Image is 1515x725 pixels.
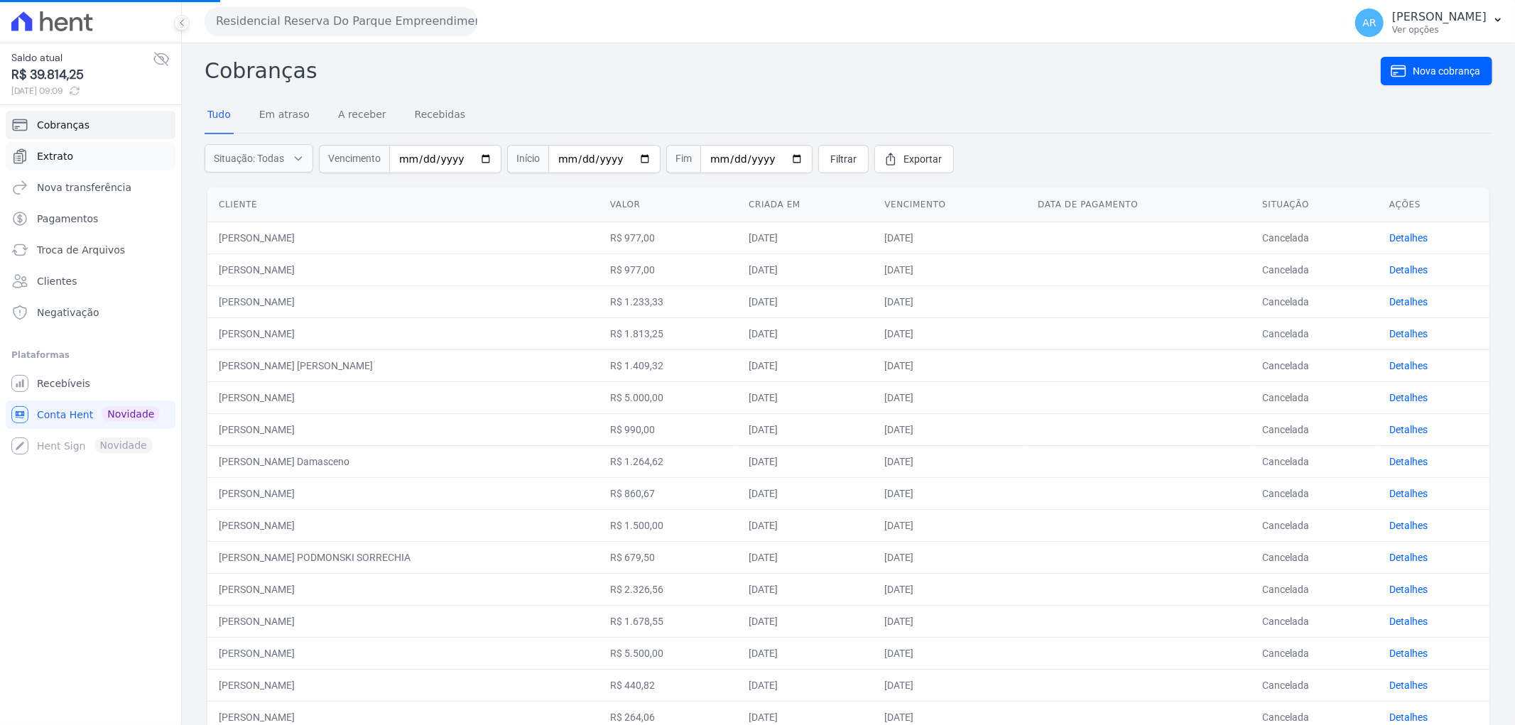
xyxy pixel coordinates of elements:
[6,111,175,139] a: Cobranças
[205,97,234,134] a: Tudo
[1251,187,1378,222] th: Situação
[1381,57,1492,85] a: Nova cobrança
[1389,488,1428,499] a: Detalhes
[1251,477,1378,509] td: Cancelada
[873,285,1026,317] td: [DATE]
[319,145,389,173] span: Vencimento
[737,254,873,285] td: [DATE]
[37,408,93,422] span: Conta Hent
[737,222,873,254] td: [DATE]
[599,445,737,477] td: R$ 1.264,62
[37,243,125,257] span: Troca de Arquivos
[6,369,175,398] a: Recebíveis
[207,413,599,445] td: [PERSON_NAME]
[6,400,175,429] a: Conta Hent Novidade
[903,152,942,166] span: Exportar
[1251,605,1378,637] td: Cancelada
[599,637,737,669] td: R$ 5.500,00
[737,413,873,445] td: [DATE]
[737,477,873,509] td: [DATE]
[737,669,873,701] td: [DATE]
[214,151,284,165] span: Situação: Todas
[873,413,1026,445] td: [DATE]
[207,541,599,573] td: [PERSON_NAME] PODMONSKI SORRECHIA
[1251,254,1378,285] td: Cancelada
[873,541,1026,573] td: [DATE]
[599,285,737,317] td: R$ 1.233,33
[37,118,89,132] span: Cobranças
[1251,669,1378,701] td: Cancelada
[873,381,1026,413] td: [DATE]
[207,381,599,413] td: [PERSON_NAME]
[6,173,175,202] a: Nova transferência
[205,55,1381,87] h2: Cobranças
[737,285,873,317] td: [DATE]
[207,222,599,254] td: [PERSON_NAME]
[102,406,160,422] span: Novidade
[1251,381,1378,413] td: Cancelada
[1026,187,1251,222] th: Data de pagamento
[737,187,873,222] th: Criada em
[1389,712,1428,723] a: Detalhes
[207,637,599,669] td: [PERSON_NAME]
[207,605,599,637] td: [PERSON_NAME]
[1389,392,1428,403] a: Detalhes
[1392,24,1487,36] p: Ver opções
[599,477,737,509] td: R$ 860,67
[599,254,737,285] td: R$ 977,00
[666,145,700,173] span: Fim
[37,212,98,226] span: Pagamentos
[37,149,73,163] span: Extrato
[1251,285,1378,317] td: Cancelada
[1251,317,1378,349] td: Cancelada
[507,145,548,173] span: Início
[599,187,737,222] th: Valor
[1392,10,1487,24] p: [PERSON_NAME]
[1251,222,1378,254] td: Cancelada
[873,637,1026,669] td: [DATE]
[737,509,873,541] td: [DATE]
[207,254,599,285] td: [PERSON_NAME]
[207,317,599,349] td: [PERSON_NAME]
[737,381,873,413] td: [DATE]
[599,222,737,254] td: R$ 977,00
[207,285,599,317] td: [PERSON_NAME]
[1413,64,1480,78] span: Nova cobrança
[412,97,469,134] a: Recebidas
[599,541,737,573] td: R$ 679,50
[335,97,389,134] a: A receber
[1251,541,1378,573] td: Cancelada
[873,187,1026,222] th: Vencimento
[599,573,737,605] td: R$ 2.326,56
[599,669,737,701] td: R$ 440,82
[737,541,873,573] td: [DATE]
[599,509,737,541] td: R$ 1.500,00
[873,573,1026,605] td: [DATE]
[6,236,175,264] a: Troca de Arquivos
[1251,445,1378,477] td: Cancelada
[11,111,170,460] nav: Sidebar
[737,349,873,381] td: [DATE]
[873,317,1026,349] td: [DATE]
[599,605,737,637] td: R$ 1.678,55
[11,347,170,364] div: Plataformas
[1389,552,1428,563] a: Detalhes
[1251,413,1378,445] td: Cancelada
[1251,349,1378,381] td: Cancelada
[1389,424,1428,435] a: Detalhes
[737,445,873,477] td: [DATE]
[1389,360,1428,371] a: Detalhes
[256,97,313,134] a: Em atraso
[1389,264,1428,276] a: Detalhes
[1389,648,1428,659] a: Detalhes
[6,267,175,295] a: Clientes
[207,445,599,477] td: [PERSON_NAME] Damasceno
[11,50,153,65] span: Saldo atual
[1389,296,1428,307] a: Detalhes
[599,381,737,413] td: R$ 5.000,00
[6,205,175,233] a: Pagamentos
[207,187,599,222] th: Cliente
[37,305,99,320] span: Negativação
[873,669,1026,701] td: [DATE]
[205,144,313,173] button: Situação: Todas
